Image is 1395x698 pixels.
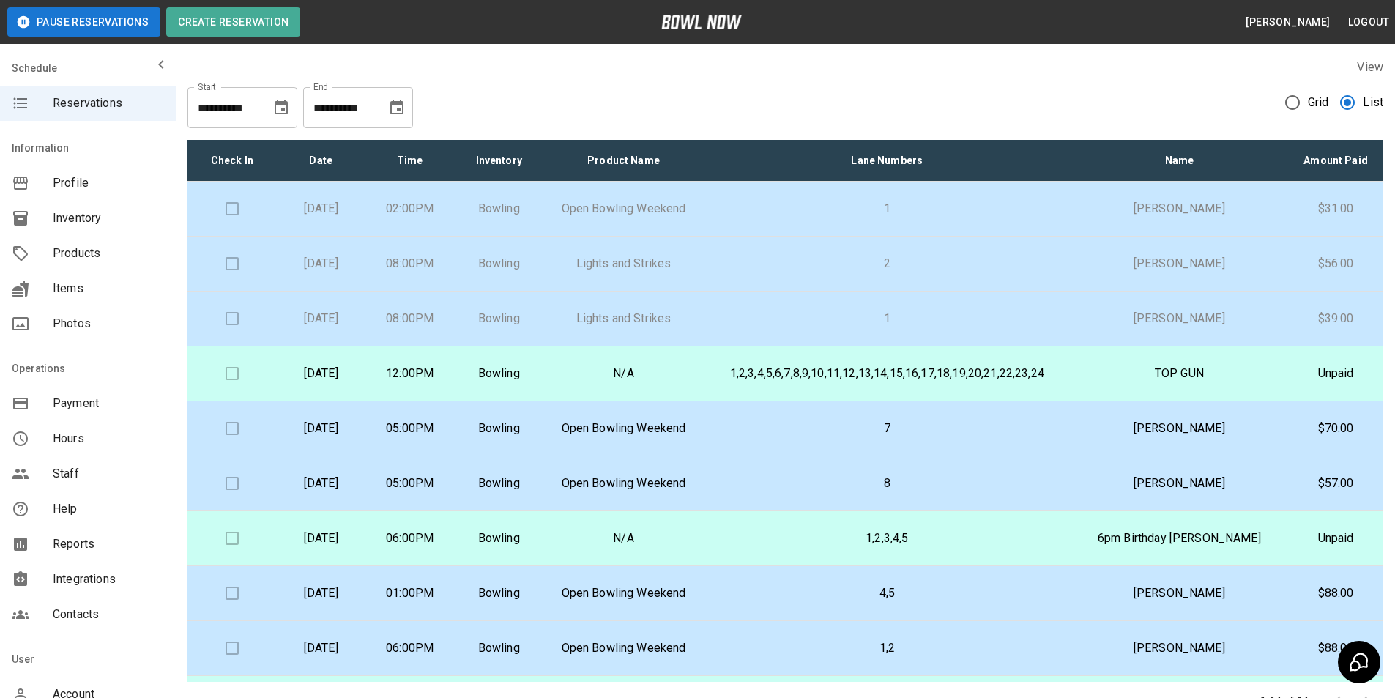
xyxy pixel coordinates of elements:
[715,255,1058,272] p: 2
[288,310,353,327] p: [DATE]
[166,7,300,37] button: Create Reservation
[288,200,353,218] p: [DATE]
[466,584,531,602] p: Bowling
[53,500,164,518] span: Help
[466,255,531,272] p: Bowling
[555,200,692,218] p: Open Bowling Weekend
[377,255,442,272] p: 08:00PM
[53,606,164,623] span: Contacts
[1300,365,1372,382] p: Unpaid
[715,200,1058,218] p: 1
[555,255,692,272] p: Lights and Strikes
[53,209,164,227] span: Inventory
[377,200,442,218] p: 02:00PM
[1071,140,1289,182] th: Name
[1300,584,1372,602] p: $88.00
[661,15,742,29] img: logo
[555,530,692,547] p: N/A
[1300,475,1372,492] p: $57.00
[543,140,704,182] th: Product Name
[1357,60,1383,74] label: View
[53,395,164,412] span: Payment
[276,140,365,182] th: Date
[1300,639,1372,657] p: $88.00
[555,475,692,492] p: Open Bowling Weekend
[704,140,1070,182] th: Lane Numbers
[1300,310,1372,327] p: $39.00
[715,420,1058,437] p: 7
[377,310,442,327] p: 08:00PM
[555,365,692,382] p: N/A
[1300,420,1372,437] p: $70.00
[1308,94,1329,111] span: Grid
[1300,530,1372,547] p: Unpaid
[377,475,442,492] p: 05:00PM
[1082,475,1277,492] p: [PERSON_NAME]
[365,140,454,182] th: Time
[377,420,442,437] p: 05:00PM
[715,365,1058,382] p: 1,2,3,4,5,6,7,8,9,10,11,12,13,14,15,16,17,18,19,20,21,22,23,24
[1082,310,1277,327] p: [PERSON_NAME]
[715,530,1058,547] p: 1,2,3,4,5
[377,639,442,657] p: 06:00PM
[53,280,164,297] span: Items
[267,93,296,122] button: Choose date, selected date is Aug 15, 2025
[377,584,442,602] p: 01:00PM
[53,94,164,112] span: Reservations
[1082,365,1277,382] p: TOP GUN
[1082,530,1277,547] p: 6pm Birthday [PERSON_NAME]
[1082,255,1277,272] p: [PERSON_NAME]
[288,639,353,657] p: [DATE]
[53,535,164,553] span: Reports
[1300,255,1372,272] p: $56.00
[382,93,412,122] button: Choose date, selected date is Sep 15, 2025
[53,571,164,588] span: Integrations
[466,639,531,657] p: Bowling
[715,310,1058,327] p: 1
[1082,200,1277,218] p: [PERSON_NAME]
[454,140,543,182] th: Inventory
[53,465,164,483] span: Staff
[7,7,160,37] button: Pause Reservations
[1342,9,1395,36] button: Logout
[288,530,353,547] p: [DATE]
[1363,94,1383,111] span: List
[466,420,531,437] p: Bowling
[1288,140,1383,182] th: Amount Paid
[466,530,531,547] p: Bowling
[288,365,353,382] p: [DATE]
[1082,420,1277,437] p: [PERSON_NAME]
[53,174,164,192] span: Profile
[53,245,164,262] span: Products
[1300,200,1372,218] p: $31.00
[288,584,353,602] p: [DATE]
[555,639,692,657] p: Open Bowling Weekend
[466,310,531,327] p: Bowling
[466,200,531,218] p: Bowling
[715,475,1058,492] p: 8
[466,475,531,492] p: Bowling
[555,420,692,437] p: Open Bowling Weekend
[555,310,692,327] p: Lights and Strikes
[187,140,276,182] th: Check In
[715,639,1058,657] p: 1,2
[1082,639,1277,657] p: [PERSON_NAME]
[53,430,164,448] span: Hours
[288,255,353,272] p: [DATE]
[466,365,531,382] p: Bowling
[288,475,353,492] p: [DATE]
[1240,9,1336,36] button: [PERSON_NAME]
[377,530,442,547] p: 06:00PM
[377,365,442,382] p: 12:00PM
[555,584,692,602] p: Open Bowling Weekend
[288,420,353,437] p: [DATE]
[715,584,1058,602] p: 4,5
[1082,584,1277,602] p: [PERSON_NAME]
[53,315,164,333] span: Photos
